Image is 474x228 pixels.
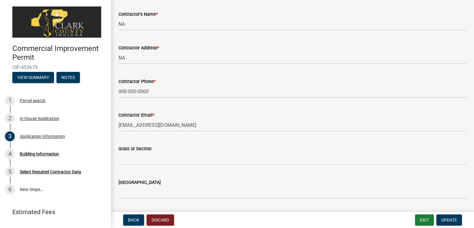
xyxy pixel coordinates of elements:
div: 4 [5,149,15,159]
div: Building Information [20,152,59,156]
span: Update [441,218,457,222]
div: Parcel search [20,98,46,103]
wm-modal-confirm: Notes [56,75,80,80]
div: 1 [5,96,15,106]
button: Back [123,214,144,226]
div: Select Required Contractor Data [20,170,81,174]
div: 5 [5,167,15,177]
button: Update [436,214,462,226]
div: 6 [5,184,15,194]
label: Contractor Address [118,46,159,50]
a: Estimated Fees [5,206,101,218]
label: Contractor Phone [118,80,156,84]
h4: Commercial Improvement Permit [12,44,106,62]
button: Exit [415,214,434,226]
div: Application Information [20,134,65,139]
label: Contractor's Name [118,12,158,17]
label: Grant or Section [118,147,152,151]
div: 3 [5,131,15,141]
label: [GEOGRAPHIC_DATA] [118,180,161,185]
button: View Summary [12,72,54,83]
div: 2 [5,114,15,123]
span: Back [128,218,139,222]
label: Contractor Email [118,113,154,118]
img: Clark County, Indiana [12,6,101,38]
button: Notes [56,72,80,83]
wm-modal-confirm: Summary [12,75,54,80]
span: CIP-453679 [12,64,99,70]
div: In House Application [20,116,59,121]
button: Discard [147,214,174,226]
